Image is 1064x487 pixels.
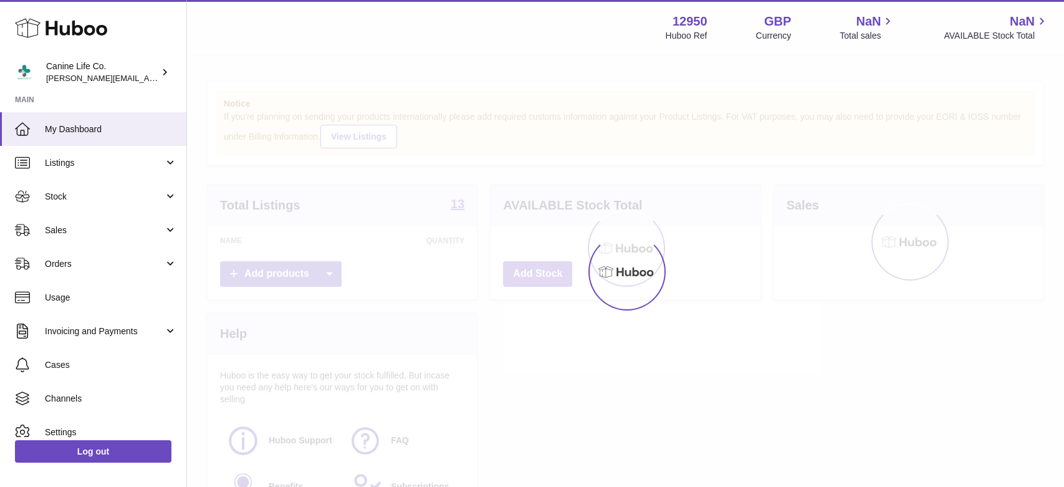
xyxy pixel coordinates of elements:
a: NaN Total sales [840,13,895,42]
span: Listings [45,157,164,169]
img: kevin@clsgltd.co.uk [15,63,34,82]
span: AVAILABLE Stock Total [944,30,1049,42]
span: NaN [856,13,881,30]
div: Currency [756,30,792,42]
span: Cases [45,359,177,371]
span: Usage [45,292,177,304]
span: My Dashboard [45,123,177,135]
span: Sales [45,224,164,236]
div: Canine Life Co. [46,60,158,84]
span: Settings [45,427,177,438]
strong: GBP [764,13,791,30]
div: Huboo Ref [666,30,707,42]
span: Orders [45,258,164,270]
strong: 12950 [673,13,707,30]
span: [PERSON_NAME][EMAIL_ADDRESS][DOMAIN_NAME] [46,73,250,83]
span: Channels [45,393,177,405]
a: Log out [15,440,171,463]
span: Total sales [840,30,895,42]
span: Stock [45,191,164,203]
a: NaN AVAILABLE Stock Total [944,13,1049,42]
span: NaN [1010,13,1035,30]
span: Invoicing and Payments [45,325,164,337]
